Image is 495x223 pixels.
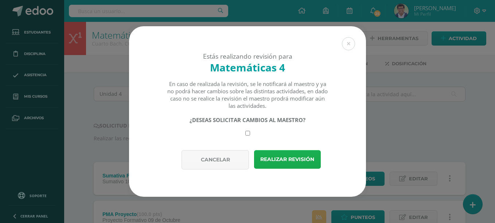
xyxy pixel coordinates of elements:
[245,131,250,136] input: Require changes
[182,150,249,169] button: Cancelar
[190,116,305,124] strong: ¿DESEAS SOLICITAR CAMBIOS AL MAESTRO?
[142,52,353,60] div: Estás realizando revisión para
[210,60,285,74] strong: Matemáticas 4
[167,80,328,109] div: En caso de realizada la revisión, se le notificará al maestro y ya no podrá hacer cambios sobre l...
[342,37,355,50] button: Close (Esc)
[254,150,321,169] button: Realizar revisión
